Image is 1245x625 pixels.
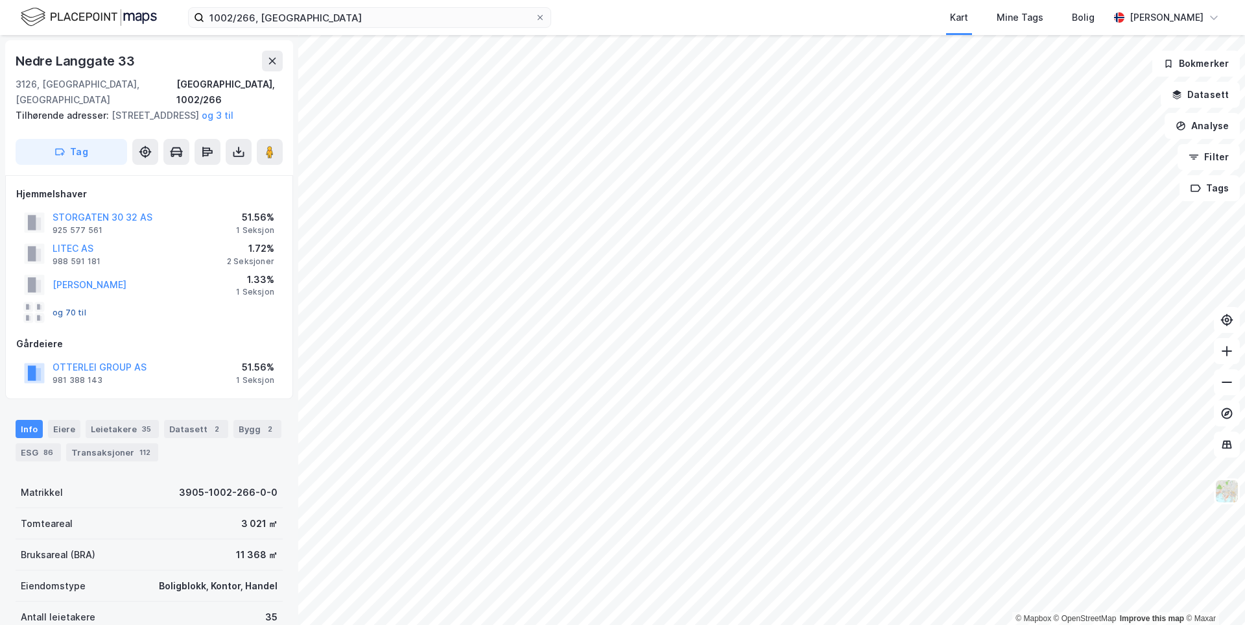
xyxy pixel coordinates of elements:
[210,423,223,435] div: 2
[21,516,73,532] div: Tomteareal
[53,225,102,236] div: 925 577 561
[227,241,274,256] div: 1.72%
[1120,614,1184,623] a: Improve this map
[233,420,281,438] div: Bygg
[16,420,43,438] div: Info
[1180,563,1245,625] div: Kontrollprogram for chat
[950,10,968,25] div: Kart
[204,8,535,27] input: Søk på adresse, matrikkel, gårdeiere, leietakere eller personer
[1161,82,1240,108] button: Datasett
[236,287,274,297] div: 1 Seksjon
[236,547,278,563] div: 11 368 ㎡
[236,225,274,236] div: 1 Seksjon
[21,6,157,29] img: logo.f888ab2527a4732fd821a326f86c7f29.svg
[1178,144,1240,170] button: Filter
[1015,614,1051,623] a: Mapbox
[139,423,154,435] div: 35
[86,420,159,438] div: Leietakere
[16,77,176,108] div: 3126, [GEOGRAPHIC_DATA], [GEOGRAPHIC_DATA]
[53,375,102,386] div: 981 388 143
[41,446,56,459] div: 86
[1072,10,1095,25] div: Bolig
[236,210,274,225] div: 51.56%
[1130,10,1203,25] div: [PERSON_NAME]
[241,516,278,532] div: 3 021 ㎡
[179,485,278,500] div: 3905-1002-266-0-0
[164,420,228,438] div: Datasett
[21,578,86,594] div: Eiendomstype
[66,443,158,461] div: Transaksjoner
[176,77,283,108] div: [GEOGRAPHIC_DATA], 1002/266
[263,423,276,435] div: 2
[16,51,137,71] div: Nedre Langgate 33
[16,139,127,165] button: Tag
[137,446,153,459] div: 112
[16,110,112,121] span: Tilhørende adresser:
[16,443,61,461] div: ESG
[236,272,274,288] div: 1.33%
[159,578,278,594] div: Boligblokk, Kontor, Handel
[1180,563,1245,625] iframe: Chat Widget
[1215,479,1239,504] img: Z
[53,256,101,267] div: 988 591 181
[21,609,95,625] div: Antall leietakere
[227,256,274,267] div: 2 Seksjoner
[265,609,278,625] div: 35
[1165,113,1240,139] button: Analyse
[1054,614,1117,623] a: OpenStreetMap
[997,10,1043,25] div: Mine Tags
[21,485,63,500] div: Matrikkel
[48,420,80,438] div: Eiere
[16,336,282,352] div: Gårdeiere
[1180,175,1240,201] button: Tags
[236,360,274,375] div: 51.56%
[16,108,272,123] div: [STREET_ADDRESS]
[21,547,95,563] div: Bruksareal (BRA)
[16,186,282,202] div: Hjemmelshaver
[1152,51,1240,77] button: Bokmerker
[236,375,274,386] div: 1 Seksjon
